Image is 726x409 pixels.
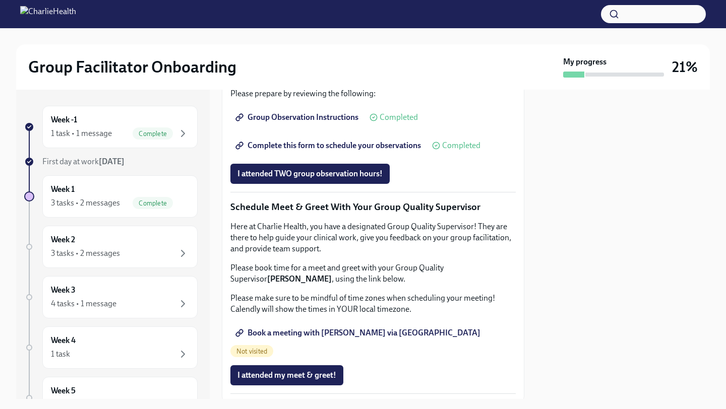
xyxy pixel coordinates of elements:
span: Complete [133,199,173,207]
h6: Week 4 [51,335,76,346]
span: First day at work [42,157,125,166]
a: Week 41 task [24,326,198,369]
h6: Week 3 [51,285,76,296]
a: Complete this form to schedule your observations [230,135,428,156]
a: Group Observation Instructions [230,107,366,127]
h2: Group Facilitator Onboarding [28,57,236,77]
strong: [PERSON_NAME] [267,274,332,284]
p: Please book time for a meet and greet with your Group Quality Supervisor , using the link below. [230,262,516,285]
h6: Week 5 [51,385,76,396]
button: I attended TWO group observation hours! [230,164,390,184]
a: Book a meeting with [PERSON_NAME] via [GEOGRAPHIC_DATA] [230,323,488,343]
div: 1 task [51,349,70,360]
h3: 21% [672,58,698,76]
p: Please prepare by reviewing the following: [230,88,516,99]
span: Completed [380,113,418,121]
a: First day at work[DATE] [24,156,198,167]
strong: [DATE] [99,157,125,166]
a: Week 13 tasks • 2 messagesComplete [24,175,198,218]
span: Complete [133,130,173,138]
div: 1 task • 1 message [51,128,112,139]
div: 4 tasks • 1 message [51,298,116,309]
div: 3 tasks • 2 messages [51,197,120,209]
p: Here at Charlie Health, you have a designated Group Quality Supervisor! They are there to help gu... [230,221,516,254]
a: Week -11 task • 1 messageComplete [24,106,198,148]
div: 3 tasks • 2 messages [51,248,120,259]
strong: My progress [563,56,607,67]
span: I attended TWO group observation hours! [237,169,383,179]
span: Complete this form to schedule your observations [237,141,421,151]
p: Please make sure to be mindful of time zones when scheduling your meeting! Calendly will show the... [230,293,516,315]
span: Not visited [230,348,273,355]
a: Week 34 tasks • 1 message [24,276,198,318]
h6: Week 1 [51,184,75,195]
span: Group Observation Instructions [237,112,358,122]
h6: Week -1 [51,114,77,125]
span: Completed [442,142,480,150]
span: Book a meeting with [PERSON_NAME] via [GEOGRAPHIC_DATA] [237,328,480,338]
span: I attended my meet & greet! [237,370,336,380]
h6: Week 2 [51,234,75,245]
p: Schedule Meet & Greet With Your Group Quality Supervisor [230,200,516,214]
a: Week 23 tasks • 2 messages [24,226,198,268]
button: I attended my meet & greet! [230,365,343,385]
img: CharlieHealth [20,6,76,22]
